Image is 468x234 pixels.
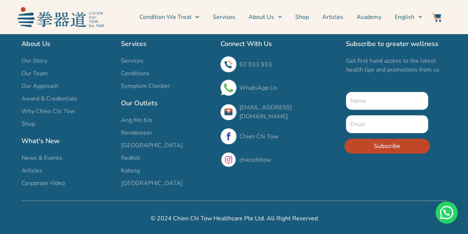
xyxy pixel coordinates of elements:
[21,119,35,128] span: Shop
[249,8,282,26] a: About Us
[395,13,414,22] span: English
[21,179,114,188] a: Corporate Video
[121,56,144,65] span: Services
[121,166,213,175] a: Katong
[121,98,213,108] h2: Our Outlets
[239,156,271,164] a: chienchitow
[121,154,213,162] a: Redhill
[21,69,114,78] a: Our Team
[121,82,213,90] a: Symptom Checker
[346,92,428,110] input: Name
[239,60,272,69] a: 62 933 933
[239,84,277,92] a: WhatsApp Us
[21,119,114,128] a: Shop
[21,56,47,65] span: Our Story
[239,132,278,141] a: Chien Chi Tow
[344,139,430,154] button: Subscribe
[21,154,114,162] a: News & Events
[121,166,140,175] span: Katong
[121,116,152,125] span: Ang Mo Kio
[21,82,58,90] span: Our Approach
[121,154,140,162] span: Redhill
[21,39,114,49] h2: About Us
[432,13,441,22] img: Website Icon-03
[21,214,447,223] h2: © 2024 Chien Chi Tow Healthcare Pte Ltd. All Right Reserved
[108,8,422,26] nav: Menu
[121,128,152,137] span: Bendemeer
[21,166,43,175] span: Articles
[346,92,428,159] form: New Form
[121,141,213,150] a: [GEOGRAPHIC_DATA]
[121,116,213,125] a: Ang Mo Kio
[357,8,381,26] a: Academy
[346,56,447,74] p: Get first hand access to the latest health tips and promotions from us
[121,141,183,150] span: [GEOGRAPHIC_DATA]
[295,8,309,26] a: Shop
[435,201,458,224] div: Need help? WhatsApp contact
[346,39,447,49] h2: Subscribe to greater wellness
[21,69,48,78] span: Our Team
[121,69,213,78] a: Conditions
[21,154,62,162] span: News & Events
[213,8,235,26] a: Services
[395,8,422,26] a: Switch to English
[21,179,65,188] span: Corporate Video
[21,107,75,116] span: Why Chien Chi Tow
[121,128,213,137] a: Bendemeer
[121,179,183,188] span: [GEOGRAPHIC_DATA]
[220,39,339,49] h2: Connect With Us
[121,56,213,65] a: Services
[21,94,77,103] span: Award & Credentials
[21,94,114,103] a: Award & Credentials
[346,115,428,133] input: Email
[21,136,114,146] h2: What's New
[121,82,170,90] span: Symptom Checker
[21,166,114,175] a: Articles
[239,103,292,121] a: [EMAIL_ADDRESS][DOMAIN_NAME]
[139,8,199,26] a: Condition We Treat
[21,56,114,65] a: Our Story
[322,8,343,26] a: Articles
[21,82,114,90] a: Our Approach
[121,69,149,78] span: Conditions
[374,142,400,151] span: Subscribe
[121,179,213,188] a: [GEOGRAPHIC_DATA]
[21,107,114,116] a: Why Chien Chi Tow
[121,39,213,49] h2: Services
